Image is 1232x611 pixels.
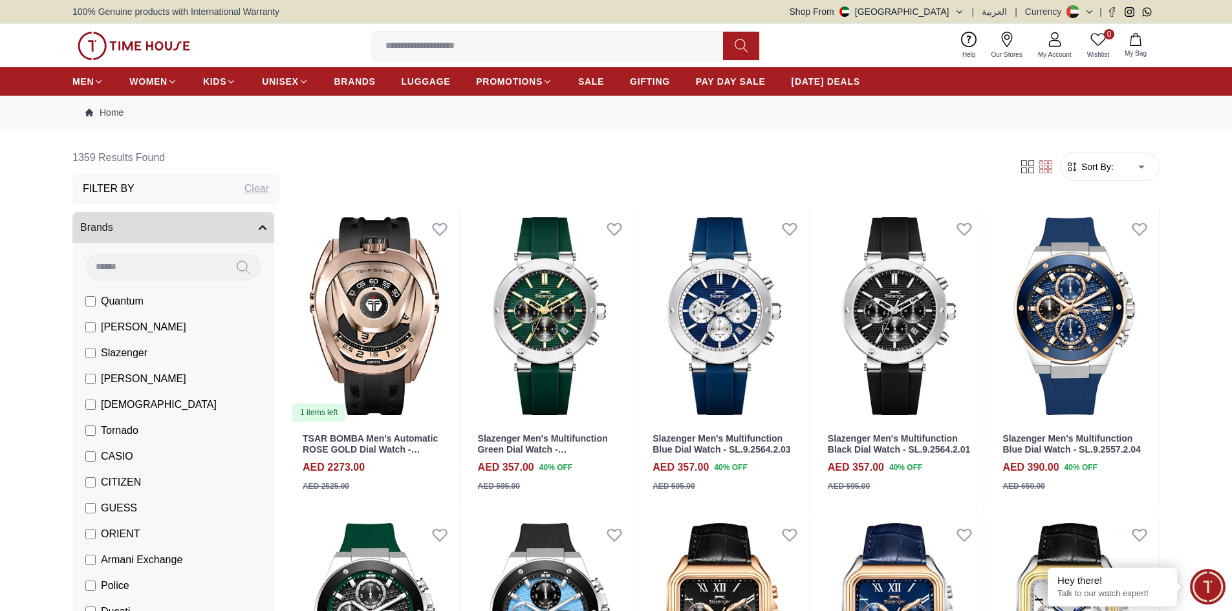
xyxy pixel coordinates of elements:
[578,75,604,88] span: SALE
[85,503,96,513] input: GUESS
[1099,5,1102,18] span: |
[85,555,96,565] input: Armani Exchange
[85,529,96,539] input: ORIENT
[982,5,1007,18] button: العربية
[72,142,279,173] h6: 1359 Results Found
[1002,480,1044,492] div: AED 650.00
[292,403,345,422] div: 1 items left
[1033,50,1077,59] span: My Account
[792,75,860,88] span: [DATE] DEALS
[72,75,94,88] span: MEN
[957,50,981,59] span: Help
[1064,462,1097,473] span: 40 % OFF
[262,75,298,88] span: UNISEX
[1117,30,1154,61] button: My Bag
[476,70,552,93] a: PROMOTIONS
[203,75,226,88] span: KIDS
[696,70,766,93] a: PAY DAY SALE
[244,181,269,197] div: Clear
[72,96,1160,129] nav: Breadcrumb
[889,462,922,473] span: 40 % OFF
[630,75,670,88] span: GIFTING
[640,209,809,423] img: Slazenger Men's Multifunction Blue Dial Watch - SL.9.2564.2.03
[85,296,96,306] input: Quantum
[101,371,186,387] span: [PERSON_NAME]
[1107,7,1117,17] a: Facebook
[85,477,96,488] input: CITIZEN
[653,460,709,475] h4: AED 357.00
[303,480,349,492] div: AED 2525.00
[85,106,124,119] a: Home
[72,70,103,93] a: MEN
[539,462,572,473] span: 40 % OFF
[85,581,96,591] input: Police
[478,480,520,492] div: AED 595.00
[1119,48,1152,58] span: My Bag
[101,578,129,594] span: Police
[101,500,137,516] span: GUESS
[476,75,543,88] span: PROMOTIONS
[203,70,236,93] a: KIDS
[790,5,964,18] button: Shop From[GEOGRAPHIC_DATA]
[1142,7,1152,17] a: Whatsapp
[72,212,274,243] button: Brands
[303,460,365,475] h4: AED 2273.00
[828,433,970,455] a: Slazenger Men's Multifunction Black Dial Watch - SL.9.2564.2.01
[80,220,113,235] span: Brands
[101,319,186,335] span: [PERSON_NAME]
[1079,160,1114,173] span: Sort By:
[1002,433,1140,455] a: Slazenger Men's Multifunction Blue Dial Watch - SL.9.2557.2.04
[696,75,766,88] span: PAY DAY SALE
[815,209,984,423] img: Slazenger Men's Multifunction Black Dial Watch - SL.9.2564.2.01
[85,348,96,358] input: Slazenger
[85,400,96,410] input: [DEMOGRAPHIC_DATA]
[972,5,975,18] span: |
[1104,29,1114,39] span: 0
[1079,29,1117,62] a: 0Wishlist
[714,462,747,473] span: 40 % OFF
[85,322,96,332] input: [PERSON_NAME]
[402,75,451,88] span: LUGGAGE
[955,29,984,62] a: Help
[101,294,144,309] span: Quantum
[334,75,376,88] span: BRANDS
[290,209,459,423] a: TSAR BOMBA Men's Automatic ROSE GOLD Dial Watch - TB8213ASET-071 items left
[101,449,133,464] span: CASIO
[129,75,168,88] span: WOMEN
[630,70,670,93] a: GIFTING
[1190,569,1226,605] div: Chat Widget
[1057,574,1167,587] div: Hey there!
[85,451,96,462] input: CASIO
[101,475,141,490] span: CITIZEN
[101,552,182,568] span: Armani Exchange
[1057,588,1167,599] p: Talk to our watch expert!
[85,374,96,384] input: [PERSON_NAME]
[1025,5,1067,18] div: Currency
[828,460,884,475] h4: AED 357.00
[984,29,1030,62] a: Our Stores
[653,433,790,455] a: Slazenger Men's Multifunction Blue Dial Watch - SL.9.2564.2.03
[1002,460,1059,475] h4: AED 390.00
[101,397,217,413] span: [DEMOGRAPHIC_DATA]
[402,70,451,93] a: LUGGAGE
[1082,50,1114,59] span: Wishlist
[792,70,860,93] a: [DATE] DEALS
[72,5,279,18] span: 100% Genuine products with International Warranty
[78,32,190,60] img: ...
[129,70,177,93] a: WOMEN
[578,70,604,93] a: SALE
[478,460,534,475] h4: AED 357.00
[262,70,308,93] a: UNISEX
[1066,160,1114,173] button: Sort By:
[465,209,634,423] img: Slazenger Men's Multifunction Green Dial Watch - SL.9.2564.2.05
[478,433,608,466] a: Slazenger Men's Multifunction Green Dial Watch - SL.9.2564.2.05
[653,480,695,492] div: AED 595.00
[303,433,438,466] a: TSAR BOMBA Men's Automatic ROSE GOLD Dial Watch - TB8213ASET-07
[101,526,140,542] span: ORIENT
[839,6,850,17] img: United Arab Emirates
[989,209,1159,423] a: Slazenger Men's Multifunction Blue Dial Watch - SL.9.2557.2.04
[83,181,135,197] h3: Filter By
